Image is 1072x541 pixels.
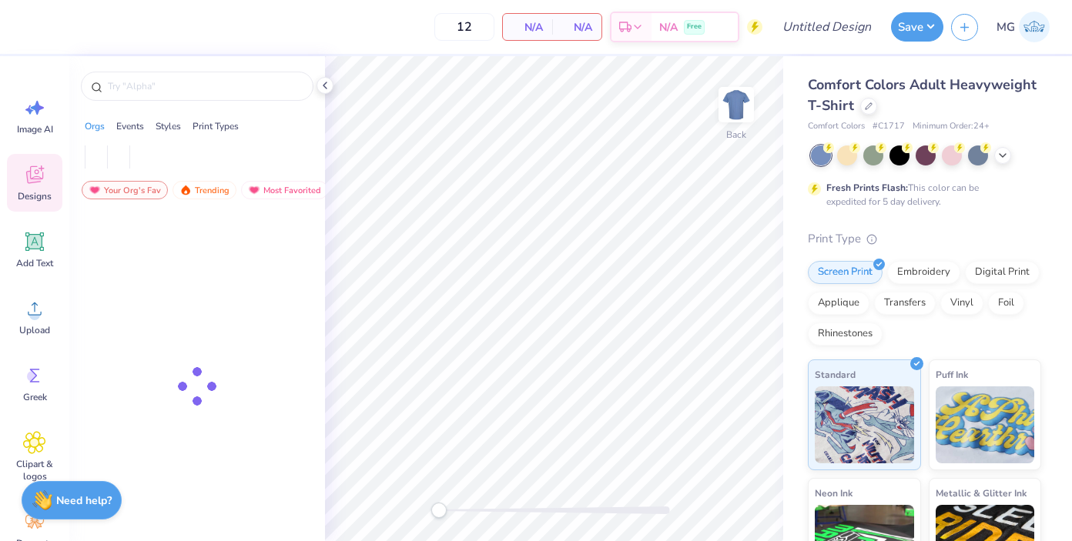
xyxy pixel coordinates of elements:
div: Back [726,128,746,142]
input: Try "Alpha" [106,78,303,94]
div: Your Org's Fav [82,181,168,199]
div: Most Favorited [241,181,328,199]
span: Upload [19,324,50,336]
span: Metallic & Glitter Ink [936,485,1027,501]
div: This color can be expedited for 5 day delivery. [826,181,1016,209]
a: MG [990,12,1057,42]
div: Trending [173,181,236,199]
img: trending.gif [179,185,192,195]
div: Transfers [874,292,936,315]
div: Rhinestones [808,322,883,346]
span: Minimum Order: 24 + [913,120,990,133]
img: Malia Guerra [1019,12,1050,42]
strong: Need help? [56,493,112,508]
img: Puff Ink [936,386,1035,463]
img: most_fav.gif [248,185,260,195]
div: Events [116,119,144,133]
div: Applique [808,292,869,315]
span: Greek [23,391,47,403]
div: Styles [156,119,181,133]
div: Digital Print [965,261,1040,284]
div: Embroidery [887,261,960,284]
div: Vinyl [940,292,983,315]
span: Add Text [16,257,53,269]
div: Accessibility label [431,503,447,518]
img: most_fav.gif [89,185,101,195]
span: Free [687,22,702,32]
img: Standard [815,386,914,463]
input: – – [434,13,494,41]
span: N/A [561,19,592,35]
span: Clipart & logos [9,458,60,483]
span: Comfort Colors [808,120,865,133]
div: Foil [988,292,1024,315]
button: Save [891,12,943,42]
span: Comfort Colors Adult Heavyweight T-Shirt [808,75,1037,115]
input: Untitled Design [770,12,883,42]
span: Puff Ink [936,366,968,382]
span: Designs [18,190,52,202]
span: # C1717 [873,120,905,133]
span: MG [997,18,1015,36]
span: N/A [512,19,543,35]
strong: Fresh Prints Flash: [826,182,908,194]
div: Orgs [85,119,105,133]
div: Screen Print [808,261,883,284]
span: Standard [815,366,856,382]
img: Back [721,89,752,120]
span: Image AI [17,123,53,135]
span: N/A [659,19,678,35]
div: Print Types [193,119,239,133]
div: Print Type [808,230,1041,248]
span: Neon Ink [815,485,853,501]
